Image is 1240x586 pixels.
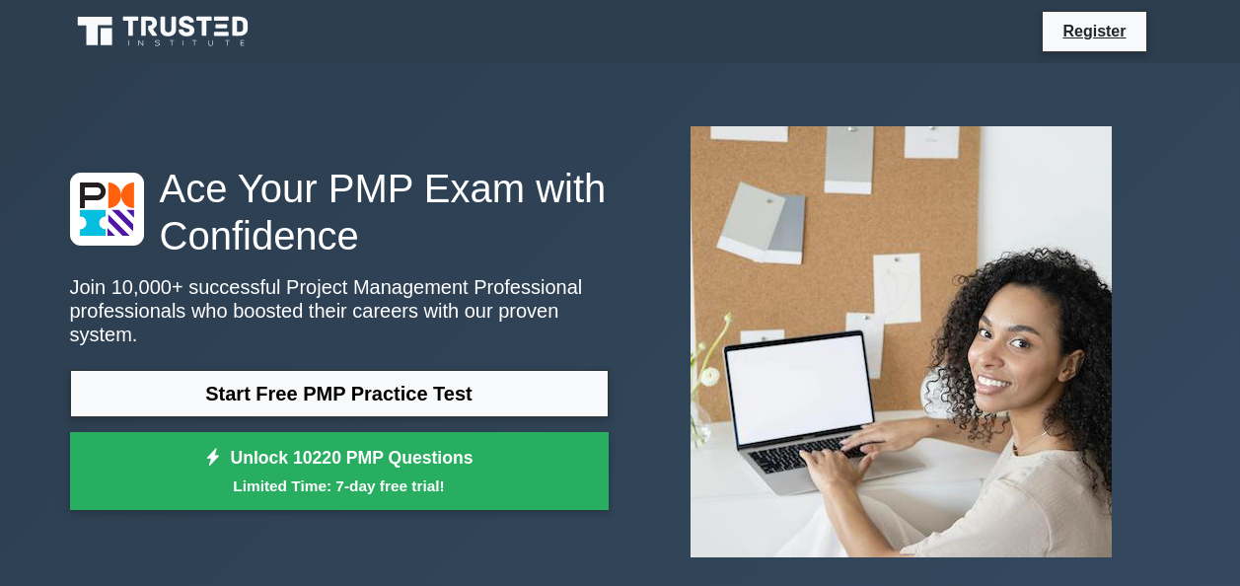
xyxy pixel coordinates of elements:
small: Limited Time: 7-day free trial! [95,475,584,497]
p: Join 10,000+ successful Project Management Professional professionals who boosted their careers w... [70,275,609,346]
a: Unlock 10220 PMP QuestionsLimited Time: 7-day free trial! [70,432,609,511]
a: Register [1051,19,1137,43]
h1: Ace Your PMP Exam with Confidence [70,165,609,259]
a: Start Free PMP Practice Test [70,370,609,417]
